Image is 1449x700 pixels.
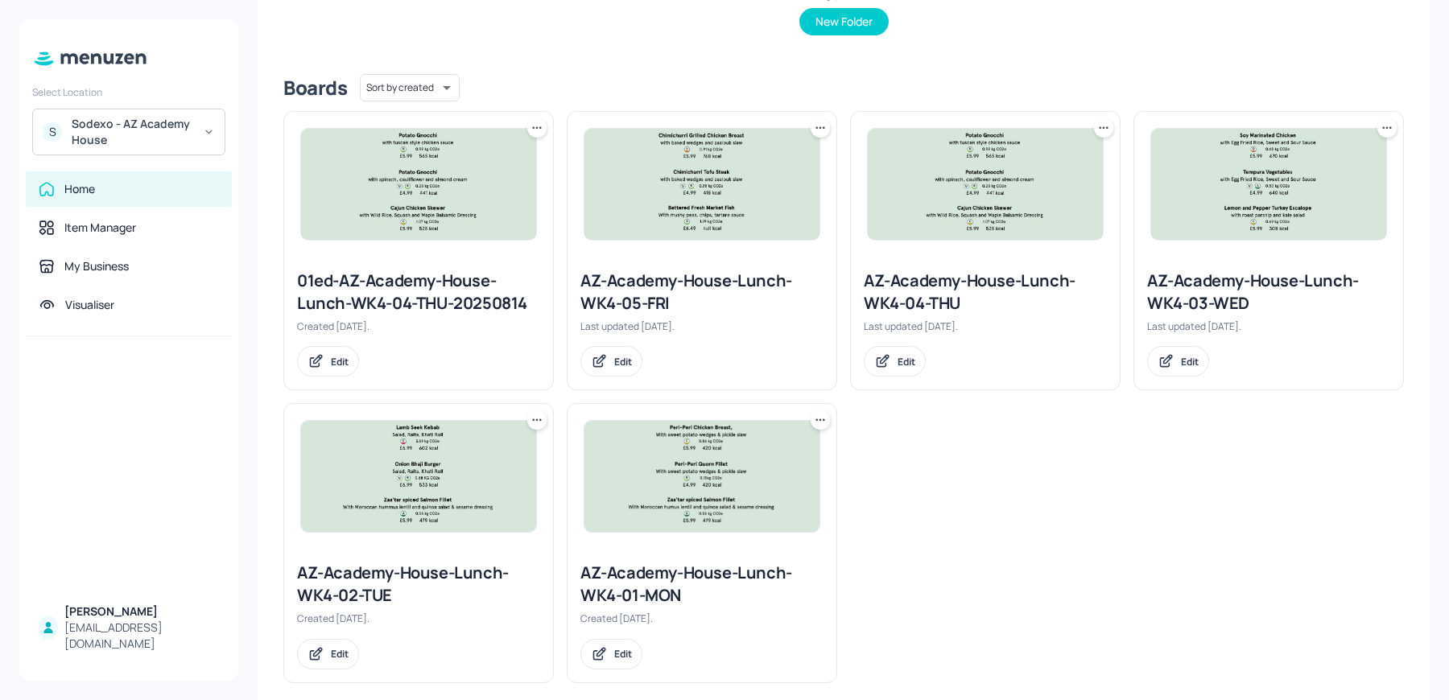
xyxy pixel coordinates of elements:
[1181,355,1199,369] div: Edit
[331,355,349,369] div: Edit
[584,129,819,240] img: 2025-06-10-17495523526197f4o7gazbq7.jpeg
[580,270,824,315] div: AZ-Academy-House-Lunch-WK4-05-FRI
[72,116,193,148] div: Sodexo - AZ Academy House
[301,421,536,532] img: 2025-06-03-1748950659501yyztpumlcdr.jpeg
[1147,319,1390,333] div: Last updated [DATE].
[331,647,349,661] div: Edit
[297,270,540,315] div: 01ed-AZ-Academy-House-Lunch-WK4-04-THU-20250814
[614,647,632,661] div: Edit
[32,85,225,99] div: Select Location
[580,319,824,333] div: Last updated [DATE].
[360,72,460,104] div: Sort by created
[898,355,915,369] div: Edit
[283,75,347,101] div: Boards
[297,562,540,607] div: AZ-Academy-House-Lunch-WK4-02-TUE
[65,297,114,313] div: Visualiser
[297,319,540,333] div: Created [DATE].
[580,611,824,625] div: Created [DATE].
[614,355,632,369] div: Edit
[64,620,219,652] div: [EMAIL_ADDRESS][DOMAIN_NAME]
[864,270,1107,315] div: AZ-Academy-House-Lunch-WK4-04-THU
[1151,129,1386,240] img: 2025-06-10-1749551778143tfeuctet4p.jpeg
[580,562,824,607] div: AZ-Academy-House-Lunch-WK4-01-MON
[64,220,136,236] div: Item Manager
[584,421,819,532] img: 2025-05-28-1748434740750uq9247kn9dl.jpeg
[64,181,95,197] div: Home
[1147,270,1390,315] div: AZ-Academy-House-Lunch-WK4-03-WED
[799,8,889,35] button: New Folder
[43,122,62,142] div: S
[64,603,219,620] div: [PERSON_NAME]
[64,258,129,274] div: My Business
[868,129,1103,240] img: 2025-06-10-1749552124207drefeas8tdl.jpeg
[301,129,536,240] img: 2025-06-10-1749552124207drefeas8tdl.jpeg
[864,319,1107,333] div: Last updated [DATE].
[297,611,540,625] div: Created [DATE].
